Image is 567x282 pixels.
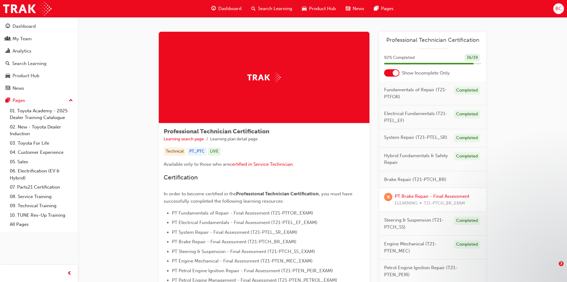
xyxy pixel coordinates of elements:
span: PT System Repair - Final Assessment (T21-PTEL_SR_EXAM) [172,230,297,235]
span: T21-PTCH_BR_EXAM [424,200,465,207]
div: Completed [454,152,480,161]
li: Learning plan detail page [210,136,258,143]
span: PT Petrol Engine Ignition Repair - Final Assessment (T21-PTEN_PEIR_EXAM) [172,268,333,273]
button: Pages [2,95,75,106]
a: Analytics [2,45,75,57]
span: PT Fundamentals of Repair - Final Assessment (T21-PTFOR_EXAM) [172,210,313,216]
span: Available only to those who are [164,161,230,167]
span: Show Incomplete Only [402,70,450,77]
div: Analytics [13,48,31,55]
span: Hybrid Fundamentals & Safety Repair [384,152,449,166]
div: Dashboard [13,23,36,30]
a: search-iconSearch Learning [246,2,297,15]
span: BC [555,5,562,12]
a: 10. TUNE Rev-Up Training [7,211,75,220]
span: news-icon [5,86,10,91]
div: Completed [454,217,480,225]
span: Electrical Fundamentals (T21-PTEL_EF) [384,110,449,124]
button: BC [553,3,564,14]
a: 09. Technical Training [7,201,75,211]
span: up-icon [69,97,73,105]
span: , you must have successfully completed the following learning resources: [164,191,354,204]
a: Search Learning [2,58,75,69]
span: News [353,5,364,12]
span: pages-icon [374,5,379,13]
span: people-icon [5,36,10,42]
a: car-iconProduct Hub [297,2,341,15]
span: car-icon [302,5,307,13]
span: System Repair (T21-PTEL_SR) [384,134,447,141]
a: 08. Service Training [7,192,75,201]
span: Engine Mechanical (T21-PTEN_MEC) [384,240,449,254]
span: Certification [164,174,198,181]
a: 03. Toyota For Life [7,139,75,148]
a: Dashboard [2,21,75,32]
div: Completed [454,134,480,142]
a: certified in Service Technician [230,161,293,167]
div: Technical [164,147,186,156]
span: chart-icon [5,49,10,54]
div: PT_PTC [187,147,207,156]
a: My Team [2,33,75,45]
a: Product Hub [2,70,75,81]
a: Learning search page [164,136,204,142]
a: news-iconNews [341,2,369,15]
span: Professional Technician Certification [164,128,269,135]
span: Dashboard [218,5,242,12]
a: 02. New - Toyota Dealer Induction [7,122,75,139]
span: Professional Technician Certification [236,191,319,197]
span: Steering & Suspension (T21-PTCH_SS) [384,217,449,230]
a: PT Brake Repair - Final Assessment [395,193,469,199]
div: News [13,85,24,92]
button: DashboardMy TeamAnalyticsSearch LearningProduct HubNews [2,20,75,95]
div: Completed [454,86,480,95]
div: 36 / 39 [464,54,480,62]
span: guage-icon [5,24,10,29]
span: Product Hub [309,5,336,12]
div: LIVE [208,147,221,156]
span: Fundamentals of Repair (T21-PTFOR) [384,86,449,100]
a: All Pages [7,220,75,229]
a: 04. Customer Experience [7,148,75,157]
span: Petrol Engine Ignition Repair (T21-PTEN_PEIR) [384,264,476,278]
span: car-icon [5,73,10,79]
div: Search Learning [12,60,46,67]
span: news-icon [346,5,350,13]
a: pages-iconPages [369,2,398,15]
a: guage-iconDashboard [206,2,246,15]
span: prev-icon [67,270,72,277]
span: PT Electrical Fundamentals - Final Assessment (T21-PTEL_EF_EXAM) [172,220,318,225]
span: Search Learning [258,5,292,12]
iframe: Intercom live chat [546,261,561,276]
a: Professional Technician Certification [384,37,481,44]
a: 06. Electrification (EV & Hybrid) [7,166,75,183]
span: 3 [559,261,564,266]
span: Brake Repair (T21-PTCH_BR) [384,176,446,183]
span: PT Engine Mechanical - Final Assessment (T21-PTEN_MEC_EXAM) [172,258,313,264]
a: 01. Toyota Academy - 2025 Dealer Training Catalogue [7,106,75,122]
img: Trak [3,2,52,16]
span: PT Steering & Suspension - Final Assessment (T21-PTCH_SS_EXAM) [172,249,315,254]
img: Trak [247,73,281,82]
span: ELEARNING [395,200,417,207]
span: In order to become certified in the [164,191,236,197]
span: Pages [381,5,394,12]
a: 05. Sales [7,157,75,167]
span: search-icon [251,5,256,13]
span: PT Brake Repair - Final Assessment (T21-PTCH_BR_EXAM) [172,239,296,244]
span: search-icon [5,61,10,67]
a: 07. Parts21 Certification [7,183,75,192]
span: . [293,161,294,167]
div: Pages [13,97,25,104]
span: 92 % Completed [384,54,415,61]
span: pages-icon [5,98,10,103]
span: guage-icon [211,5,216,13]
a: News [2,83,75,94]
span: learningRecordVerb_FAIL-icon [384,193,392,201]
div: Completed [454,110,480,118]
div: Product Hub [13,72,39,79]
